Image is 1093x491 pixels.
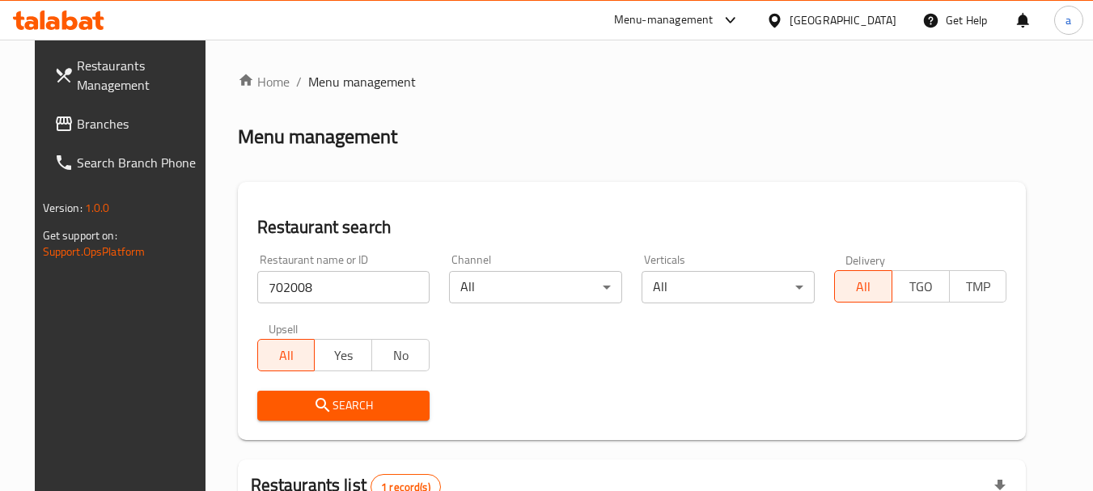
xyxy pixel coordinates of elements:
[892,270,950,303] button: TGO
[449,271,622,303] div: All
[949,270,1007,303] button: TMP
[77,56,205,95] span: Restaurants Management
[371,339,430,371] button: No
[270,396,417,416] span: Search
[834,270,892,303] button: All
[899,275,943,298] span: TGO
[43,197,83,218] span: Version:
[956,275,1001,298] span: TMP
[642,271,815,303] div: All
[257,339,316,371] button: All
[77,114,205,133] span: Branches
[296,72,302,91] li: /
[1065,11,1071,29] span: a
[790,11,896,29] div: [GEOGRAPHIC_DATA]
[43,225,117,246] span: Get support on:
[257,215,1007,239] h2: Restaurant search
[41,46,218,104] a: Restaurants Management
[379,344,423,367] span: No
[845,254,886,265] label: Delivery
[85,197,110,218] span: 1.0.0
[308,72,416,91] span: Menu management
[257,271,430,303] input: Search for restaurant name or ID..
[269,323,299,334] label: Upsell
[238,72,1027,91] nav: breadcrumb
[265,344,309,367] span: All
[43,241,146,262] a: Support.OpsPlatform
[257,391,430,421] button: Search
[41,104,218,143] a: Branches
[41,143,218,182] a: Search Branch Phone
[841,275,886,298] span: All
[77,153,205,172] span: Search Branch Phone
[321,344,366,367] span: Yes
[238,72,290,91] a: Home
[314,339,372,371] button: Yes
[614,11,714,30] div: Menu-management
[238,124,397,150] h2: Menu management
